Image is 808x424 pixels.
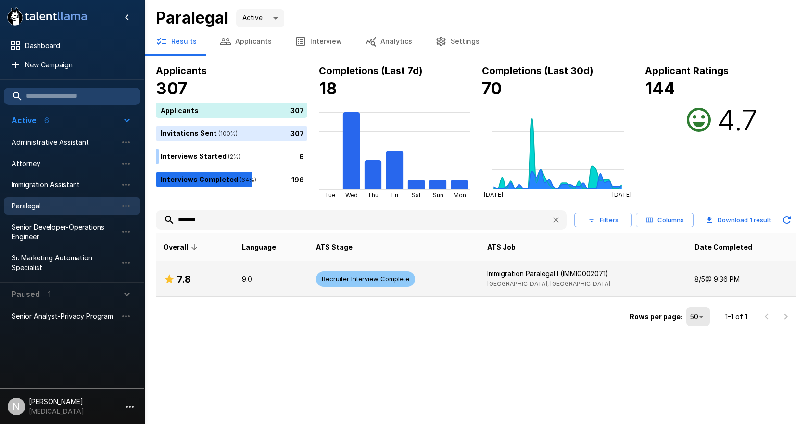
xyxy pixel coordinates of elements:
p: 6 [299,151,304,161]
button: Interview [283,28,353,55]
b: 307 [156,78,187,98]
span: ATS Stage [316,242,353,253]
b: 70 [482,78,502,98]
span: Overall [164,242,201,253]
button: Applicants [208,28,283,55]
span: Date Completed [694,242,752,253]
button: Settings [424,28,491,55]
tspan: [DATE] [484,191,503,198]
button: Results [144,28,208,55]
p: 9.0 [242,274,301,284]
b: Applicants [156,65,207,77]
button: Download 1 result [702,210,775,230]
button: Columns [636,213,694,228]
span: Language [242,242,276,253]
p: 307 [290,128,304,138]
span: [GEOGRAPHIC_DATA], [GEOGRAPHIC_DATA] [487,280,610,287]
div: Active [236,9,284,27]
b: 1 [749,216,752,224]
tspan: Sat [412,192,421,199]
button: Updated Today - 12:27 PM [777,210,796,230]
button: Analytics [353,28,424,55]
b: Completions (Last 7d) [319,65,423,77]
b: 144 [645,78,675,98]
b: Completions (Last 30d) [482,65,593,77]
b: Paralegal [156,8,228,27]
button: Filters [574,213,632,228]
tspan: Tue [325,192,335,199]
tspan: [DATE] [612,191,631,198]
b: Applicant Ratings [645,65,729,77]
p: 196 [291,174,304,184]
tspan: Wed [345,192,358,199]
b: 18 [319,78,337,98]
tspan: Sun [433,192,443,199]
span: Recruiter Interview Complete [316,274,415,283]
h2: 4.7 [717,103,757,137]
tspan: Fri [391,192,398,199]
tspan: Thu [367,192,379,199]
td: 8/5 @ 9:36 PM [687,261,796,297]
p: Immigration Paralegal I (IMMIG002071) [487,269,679,279]
p: Rows per page: [630,312,682,321]
h6: 7.8 [177,271,191,287]
p: 307 [290,105,304,115]
p: 1–1 of 1 [725,312,747,321]
span: ATS Job [487,242,516,253]
tspan: Mon [454,192,466,199]
div: 50 [686,307,710,326]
